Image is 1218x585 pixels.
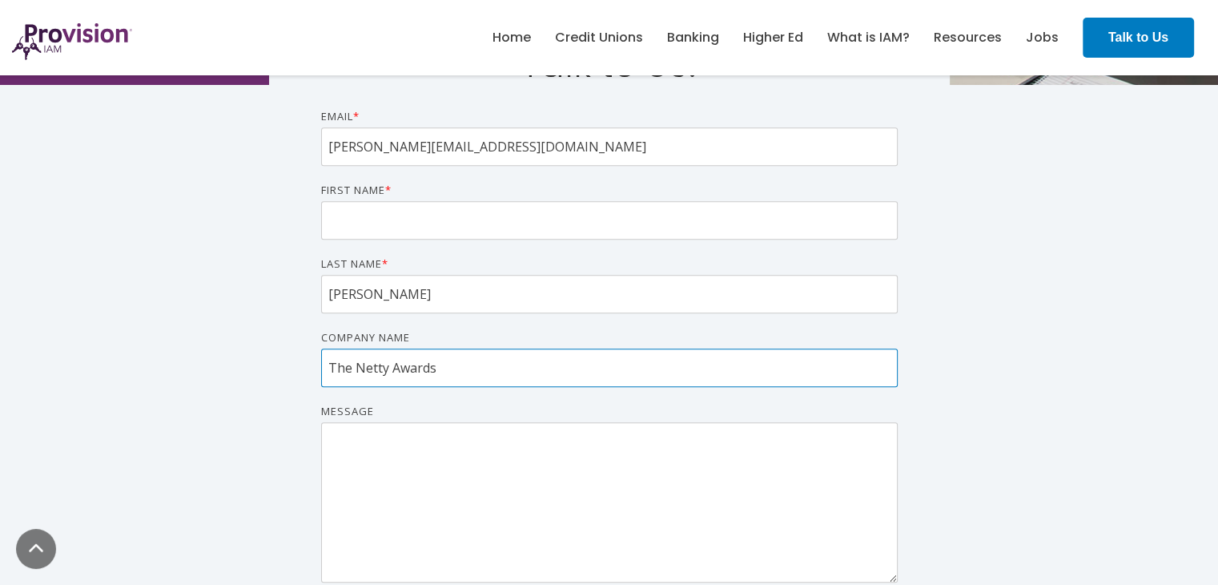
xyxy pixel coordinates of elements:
[1108,30,1168,44] strong: Talk to Us
[492,24,531,51] a: Home
[480,12,1071,63] nav: menu
[827,24,910,51] a: What is IAM?
[1026,24,1059,51] a: Jobs
[555,24,643,51] a: Credit Unions
[321,45,898,85] h2: Talk to Us!
[743,24,803,51] a: Higher Ed
[321,183,385,197] span: First name
[934,24,1002,51] a: Resources
[321,256,382,271] span: Last name
[1083,18,1194,58] a: Talk to Us
[667,24,719,51] a: Banking
[321,404,374,418] span: Message
[321,109,353,123] span: Email
[321,330,410,345] span: Company name
[12,23,132,60] img: ProvisionIAM-Logo-Purple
